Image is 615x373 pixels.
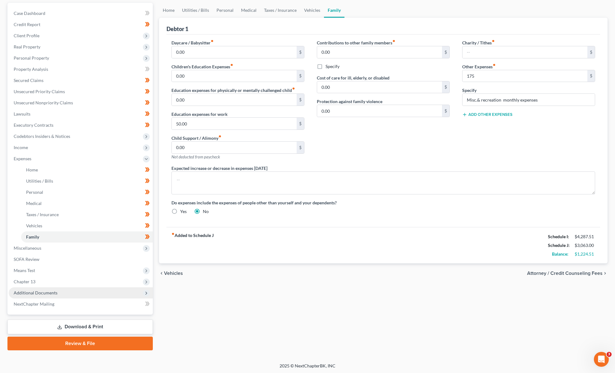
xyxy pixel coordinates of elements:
[171,111,228,117] label: Education expenses for work
[300,3,324,18] a: Vehicles
[442,46,449,58] div: $
[462,39,495,46] label: Charity / Tithes
[14,78,43,83] span: Secured Claims
[462,112,512,117] button: Add Other Expenses
[462,63,496,70] label: Other Expenses
[462,87,476,93] label: Specify
[9,120,153,131] a: Executory Contracts
[9,8,153,19] a: Case Dashboard
[14,279,35,284] span: Chapter 13
[171,199,595,206] label: Do expenses include the expenses of people other than yourself and your dependents?
[26,223,42,228] span: Vehicles
[317,81,442,93] input: --
[575,242,595,248] div: $3,063.00
[26,234,39,239] span: Family
[9,298,153,310] a: NextChapter Mailing
[297,142,304,153] div: $
[171,165,267,171] label: Expected increase or decrease in expenses [DATE]
[317,105,442,117] input: --
[9,254,153,265] a: SOFA Review
[14,55,49,61] span: Personal Property
[171,232,175,235] i: fiber_manual_record
[159,3,178,18] a: Home
[21,220,153,231] a: Vehicles
[171,135,221,141] label: Child Support / Alimony
[203,208,209,215] label: No
[392,39,395,43] i: fiber_manual_record
[26,201,42,206] span: Medical
[159,271,164,276] i: chevron_left
[21,175,153,187] a: Utilities / Bills
[317,98,382,105] label: Protection against family violence
[211,39,214,43] i: fiber_manual_record
[26,189,43,195] span: Personal
[14,257,39,262] span: SOFA Review
[237,3,260,18] a: Medical
[9,108,153,120] a: Lawsuits
[171,63,233,70] label: Children's Education Expenses
[587,46,595,58] div: $
[178,3,213,18] a: Utilities / Bills
[21,198,153,209] a: Medical
[14,145,28,150] span: Income
[164,271,183,276] span: Vehicles
[14,66,48,72] span: Property Analysis
[552,251,568,257] strong: Balance:
[21,187,153,198] a: Personal
[172,142,297,153] input: --
[14,33,39,38] span: Client Profile
[462,70,587,82] input: --
[230,63,233,66] i: fiber_manual_record
[14,134,70,139] span: Codebtors Insiders & Notices
[462,94,595,106] input: Specify...
[14,290,57,295] span: Additional Documents
[159,271,183,276] button: chevron_left Vehicles
[297,70,304,82] div: $
[326,63,339,70] label: Specify
[21,164,153,175] a: Home
[14,122,53,128] span: Executory Contracts
[171,154,220,159] span: Not deducted from paycheck
[292,87,295,90] i: fiber_manual_record
[14,301,54,307] span: NextChapter Mailing
[317,75,389,81] label: Cost of care for ill, elderly, or disabled
[166,25,188,33] div: Debtor 1
[607,352,612,357] span: 3
[26,167,38,172] span: Home
[575,251,595,257] div: $1,224.51
[14,22,40,27] span: Credit Report
[21,209,153,220] a: Taxes / Insurance
[171,232,214,258] strong: Added to Schedule J
[26,212,59,217] span: Taxes / Insurance
[594,352,609,367] iframe: Intercom live chat
[297,46,304,58] div: $
[324,3,344,18] a: Family
[172,94,297,106] input: --
[9,64,153,75] a: Property Analysis
[21,231,153,243] a: Family
[575,234,595,240] div: $4,287.51
[218,135,221,138] i: fiber_manual_record
[442,81,449,93] div: $
[14,156,31,161] span: Expenses
[297,94,304,106] div: $
[14,89,65,94] span: Unsecured Priority Claims
[14,11,45,16] span: Case Dashboard
[9,19,153,30] a: Credit Report
[213,3,237,18] a: Personal
[171,39,214,46] label: Daycare / Babysitter
[297,118,304,130] div: $
[587,70,595,82] div: $
[172,46,297,58] input: --
[7,320,153,334] a: Download & Print
[7,337,153,350] a: Review & File
[9,86,153,97] a: Unsecured Priority Claims
[171,87,295,93] label: Education expenses for physically or mentally challenged child
[9,97,153,108] a: Unsecured Nonpriority Claims
[317,39,395,46] label: Contributions to other family members
[14,268,35,273] span: Means Test
[14,44,40,49] span: Real Property
[492,39,495,43] i: fiber_manual_record
[548,243,570,248] strong: Schedule J:
[462,46,587,58] input: --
